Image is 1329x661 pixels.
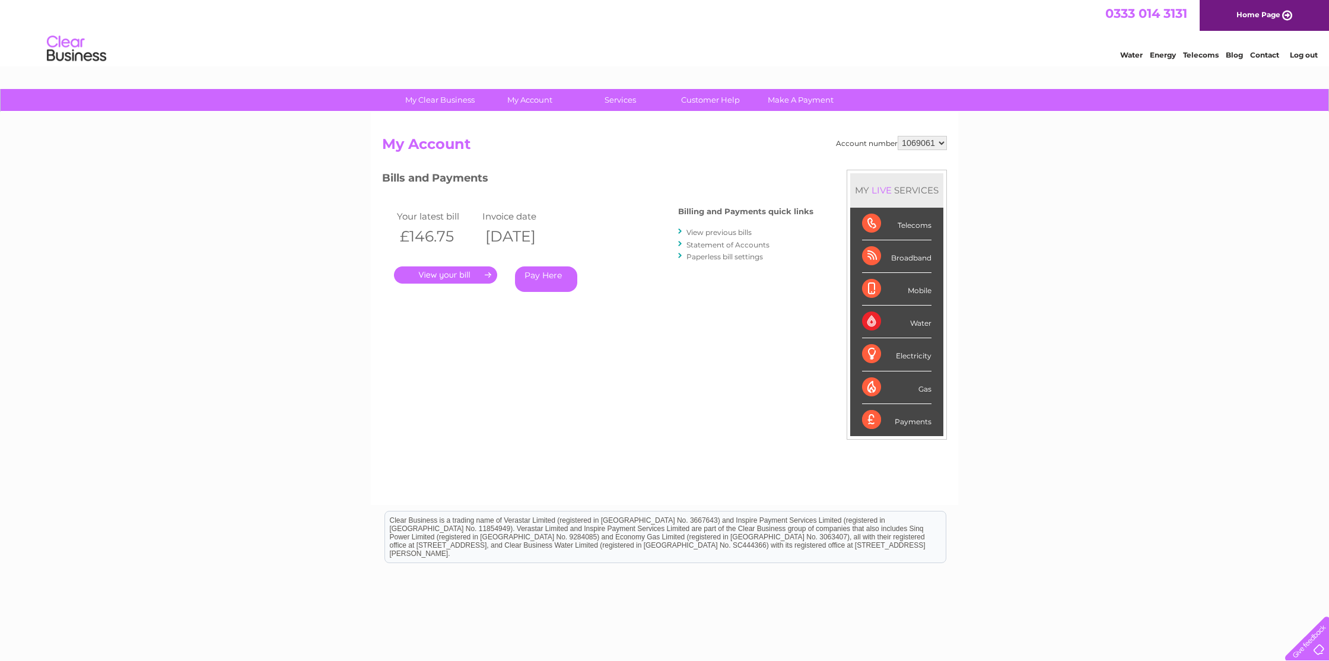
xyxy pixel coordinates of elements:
[481,89,579,111] a: My Account
[385,7,946,58] div: Clear Business is a trading name of Verastar Limited (registered in [GEOGRAPHIC_DATA] No. 3667643...
[1226,50,1243,59] a: Blog
[862,208,931,240] div: Telecoms
[686,252,763,261] a: Paperless bill settings
[382,170,813,190] h3: Bills and Payments
[678,207,813,216] h4: Billing and Payments quick links
[862,371,931,404] div: Gas
[382,136,947,158] h2: My Account
[686,228,752,237] a: View previous bills
[869,185,894,196] div: LIVE
[862,306,931,338] div: Water
[752,89,850,111] a: Make A Payment
[394,224,479,249] th: £146.75
[479,208,565,224] td: Invoice date
[391,89,489,111] a: My Clear Business
[479,224,565,249] th: [DATE]
[862,338,931,371] div: Electricity
[46,31,107,67] img: logo.png
[1250,50,1279,59] a: Contact
[836,136,947,150] div: Account number
[394,208,479,224] td: Your latest bill
[686,240,770,249] a: Statement of Accounts
[850,173,943,207] div: MY SERVICES
[1105,6,1187,21] a: 0333 014 3131
[862,273,931,306] div: Mobile
[1150,50,1176,59] a: Energy
[1120,50,1143,59] a: Water
[862,404,931,436] div: Payments
[1290,50,1318,59] a: Log out
[394,266,497,284] a: .
[1183,50,1219,59] a: Telecoms
[571,89,669,111] a: Services
[662,89,759,111] a: Customer Help
[515,266,577,292] a: Pay Here
[862,240,931,273] div: Broadband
